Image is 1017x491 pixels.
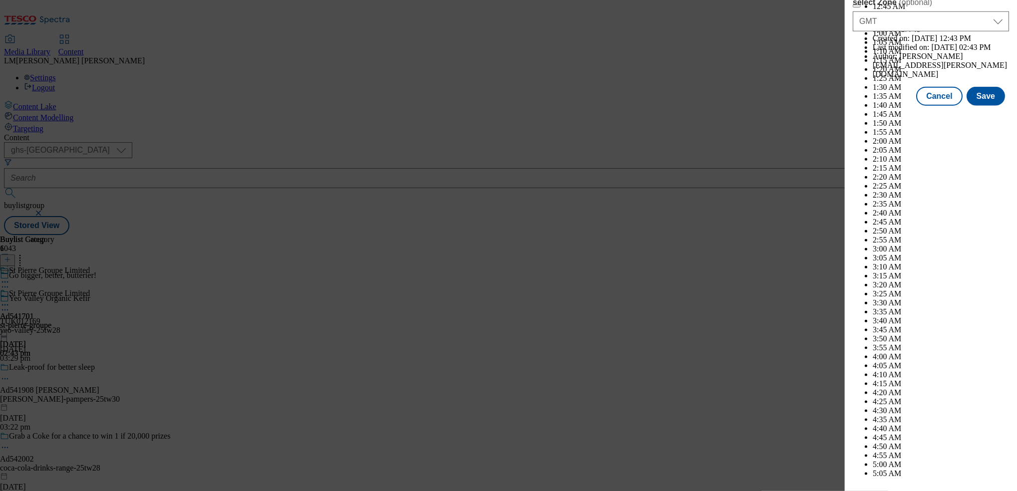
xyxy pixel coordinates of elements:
li: 1:45 AM [873,110,1009,119]
li: 4:40 AM [873,424,1009,433]
li: 4:30 AM [873,406,1009,415]
li: 4:15 AM [873,379,1009,388]
li: 3:30 AM [873,298,1009,307]
li: 4:25 AM [873,397,1009,406]
li: 3:40 AM [873,316,1009,325]
li: 4:00 AM [873,352,1009,361]
li: 4:35 AM [873,415,1009,424]
li: 3:00 AM [873,245,1009,253]
li: 2:35 AM [873,200,1009,209]
li: 3:05 AM [873,253,1009,262]
li: 2:10 AM [873,155,1009,164]
li: 3:35 AM [873,307,1009,316]
li: 4:20 AM [873,388,1009,397]
li: 1:05 AM [873,38,1009,47]
li: 3:45 AM [873,325,1009,334]
li: 3:50 AM [873,334,1009,343]
li: 1:35 AM [873,92,1009,101]
li: 1:30 AM [873,83,1009,92]
li: 1:25 AM [873,74,1009,83]
li: 3:10 AM [873,262,1009,271]
li: 2:15 AM [873,164,1009,173]
li: 3:20 AM [873,280,1009,289]
li: 2:00 AM [873,137,1009,146]
li: 2:05 AM [873,146,1009,155]
li: 4:10 AM [873,370,1009,379]
li: 4:55 AM [873,451,1009,460]
li: 2:20 AM [873,173,1009,182]
li: 2:50 AM [873,227,1009,236]
li: 1:50 AM [873,119,1009,128]
li: 1:40 AM [873,101,1009,110]
li: 5:00 AM [873,460,1009,469]
li: 3:55 AM [873,343,1009,352]
li: 3:15 AM [873,271,1009,280]
li: 1:20 AM [873,65,1009,74]
li: 2:40 AM [873,209,1009,218]
li: 4:50 AM [873,442,1009,451]
li: 2:25 AM [873,182,1009,191]
li: 1:55 AM [873,128,1009,137]
li: 1:15 AM [873,56,1009,65]
li: 2:55 AM [873,236,1009,245]
li: 2:30 AM [873,191,1009,200]
li: 3:25 AM [873,289,1009,298]
li: 5:05 AM [873,469,1009,478]
li: 4:45 AM [873,433,1009,442]
button: Save [967,87,1005,106]
li: 2:45 AM [873,218,1009,227]
li: 4:05 AM [873,361,1009,370]
button: Cancel [916,87,962,106]
li: 1:00 AM [873,29,1009,38]
li: 1:10 AM [873,47,1009,56]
